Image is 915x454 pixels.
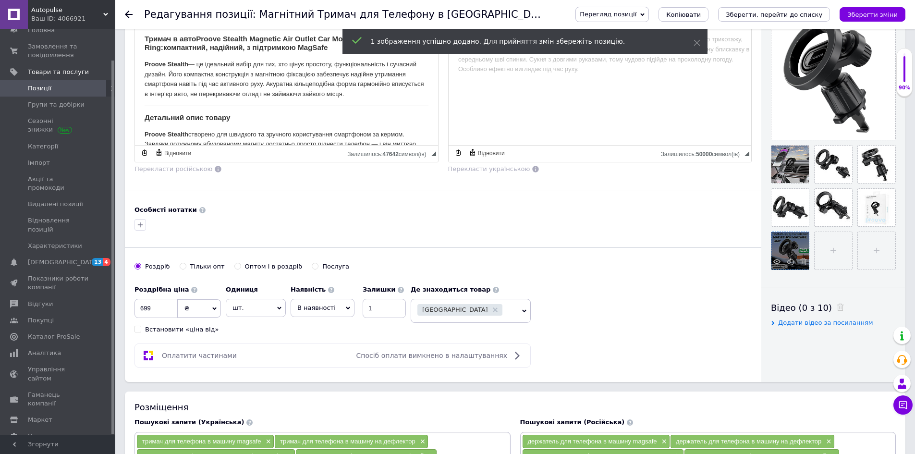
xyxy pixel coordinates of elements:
[263,438,271,446] span: ×
[449,25,752,145] iframe: Редактор, AD9F245B-AFDA-4698-8F00-7A971A6DDDBB
[659,7,708,22] button: Копіювати
[297,304,336,311] span: В наявності
[245,262,303,271] div: Оптом і в роздріб
[28,84,51,93] span: Позиції
[448,165,530,172] span: Перекласти українською
[659,438,667,446] span: ×
[824,438,831,446] span: ×
[418,438,426,446] span: ×
[661,148,744,158] div: Кiлькiсть символiв
[896,48,913,97] div: 90% Якість заповнення
[28,42,89,60] span: Замовлення та повідомлення
[10,35,293,74] p: — це ідеальний вибір для тих, хто цінує простоту, функціональність і сучасний дизайн. Його компак...
[10,10,253,26] strong: Proove Stealth Magnetic Air Outlet Car Mount Magnetic Ri ng
[744,151,749,156] span: Потягніть для зміни розмірів
[840,7,905,22] button: Зберегти зміни
[190,262,225,271] div: Тільки опт
[184,305,189,312] span: ₴
[431,151,436,156] span: Потягніть для зміни розмірів
[28,216,89,233] span: Відновлення позицій
[26,18,28,26] strong: :
[154,147,193,158] a: Відновити
[135,25,438,145] iframe: Редактор, 3D8819A8-FBF9-481B-90B4-82A905531497
[134,206,197,213] b: Особисті нотатки
[467,147,506,158] a: Відновити
[347,148,431,158] div: Кiлькiсть символiв
[476,149,505,158] span: Відновити
[363,286,395,293] b: Залишки
[92,258,103,266] span: 13
[10,105,293,145] p: створено для швидкого та зручного користування смартфоном за кермом. Завдяки потужному вбудованом...
[28,100,85,109] span: Групи та добірки
[28,365,89,382] span: Управління сайтом
[10,10,61,18] strong: Тримач в авто
[528,438,657,445] span: держатель для телефона в машину magsafe
[28,175,89,192] span: Акції та промокоди
[520,418,625,426] span: Пошукові запити (Російська)
[31,6,103,14] span: Autopulse
[134,418,244,426] span: Пошукові запити (Українська)
[125,11,133,18] div: Повернутися назад
[145,325,219,334] div: Встановити «ціна від»
[28,349,61,357] span: Аналітика
[28,159,50,167] span: Імпорт
[382,151,398,158] span: 47642
[291,286,326,293] b: Наявність
[28,391,89,408] span: Гаманець компанії
[580,11,636,18] span: Перегляд позиції
[139,147,150,158] a: Зробити резервну копію зараз
[31,14,115,23] div: Ваш ID: 4066921
[280,438,415,445] span: тримач для телефона в машину на дефлектор
[28,18,193,26] strong: компактний, надійний, з підтримкою MagSafe
[28,432,77,441] span: Налаштування
[145,262,170,271] div: Роздріб
[363,299,406,318] input: -
[893,395,913,415] button: Чат з покупцем
[28,142,58,151] span: Категорії
[666,11,701,18] span: Копіювати
[897,85,912,91] div: 90%
[134,286,189,293] b: Роздрібна ціна
[103,258,110,266] span: 4
[676,438,821,445] span: держатель для телефона в машину на дефлектор
[134,165,212,172] span: Перекласти російською
[10,88,95,97] strong: Детальний опис товару
[142,438,261,445] span: тримач для телефона в машину magsafe
[226,299,286,317] span: шт.
[28,416,52,424] span: Маркет
[322,262,349,271] div: Послуга
[134,299,178,318] input: 0
[411,286,490,293] b: Де знаходиться товар
[726,11,822,18] i: Зберегти, перейти до списку
[28,117,89,134] span: Сезонні знижки
[371,37,670,46] div: 1 зображення успішно додано. Для прийняття змін збережіть позицію.
[28,332,80,341] span: Каталог ProSale
[163,149,191,158] span: Відновити
[28,26,55,35] span: Головна
[696,151,712,158] span: 50000
[28,68,89,76] span: Товари та послуги
[422,307,488,313] span: [GEOGRAPHIC_DATA]
[162,352,237,359] span: Оплатити частинами
[28,242,82,250] span: Характеристики
[28,316,54,325] span: Покупці
[28,300,53,308] span: Відгуки
[134,401,896,413] div: Розміщення
[453,147,464,158] a: Зробити резервну копію зараз
[771,303,832,313] span: Відео (0 з 10)
[28,258,99,267] span: [DEMOGRAPHIC_DATA]
[356,352,507,359] span: Спосіб оплати вимкнено в налаштуваннях
[226,286,258,293] b: Одиниця
[847,11,898,18] i: Зберегти зміни
[10,106,53,113] strong: Proove Stealth
[28,274,89,292] span: Показники роботи компанії
[778,319,873,326] span: Додати відео за посиланням
[28,200,83,209] span: Видалені позиції
[718,7,830,22] button: Зберегти, перейти до списку
[10,36,53,43] strong: Proove Stealth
